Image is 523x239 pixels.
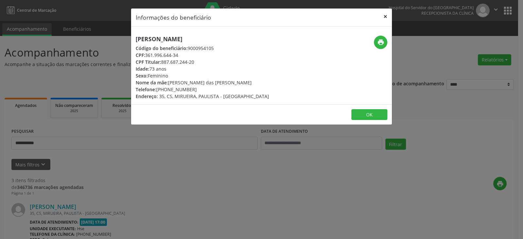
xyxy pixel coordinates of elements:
[136,86,269,93] div: [PHONE_NUMBER]
[136,52,269,59] div: 361.996.644-34
[351,109,387,120] button: OK
[136,13,211,22] h5: Informações do beneficiário
[136,86,156,93] span: Telefone:
[136,79,269,86] div: [PERSON_NAME] das [PERSON_NAME]
[136,65,269,72] div: 73 anos
[136,45,188,51] span: Código do beneficiário:
[136,45,269,52] div: 9000954105
[379,9,392,25] button: Close
[136,79,168,86] span: Nome da mãe:
[136,36,269,43] h5: [PERSON_NAME]
[136,59,269,65] div: 887.687.244-20
[136,66,149,72] span: Idade:
[136,72,269,79] div: Feminino
[374,36,387,49] button: print
[136,73,148,79] span: Sexo:
[136,52,145,58] span: CPF:
[159,93,269,99] span: 35, CS, MIRUEIRA, PAULISTA - [GEOGRAPHIC_DATA]
[136,59,161,65] span: CPF Titular:
[136,93,158,99] span: Endereço:
[377,39,384,46] i: print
